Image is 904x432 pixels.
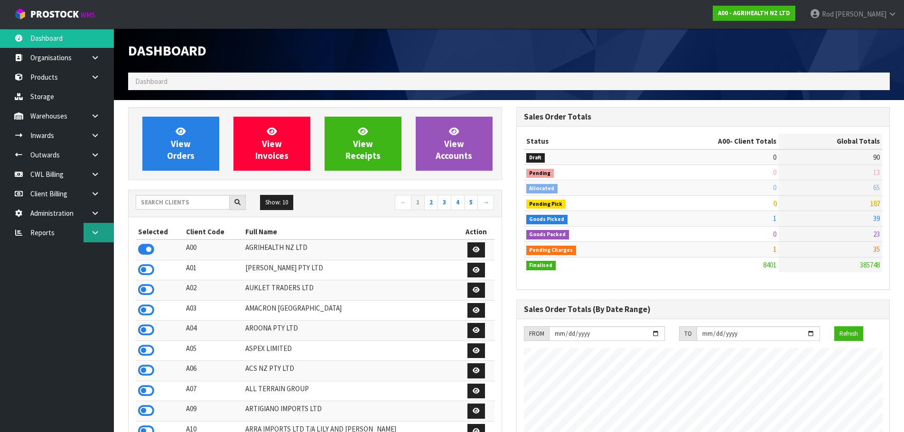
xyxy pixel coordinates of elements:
span: 8401 [763,260,776,269]
th: Client Code [184,224,243,239]
span: 0 [773,153,776,162]
span: ProStock [30,8,79,20]
span: 385748 [860,260,880,269]
div: TO [679,326,697,341]
th: Status [524,134,643,149]
td: [PERSON_NAME] PTY LTD [243,260,458,280]
nav: Page navigation [322,195,494,211]
td: A01 [184,260,243,280]
h3: Sales Order Totals [524,112,883,121]
span: View Receipts [345,126,381,161]
span: Goods Picked [526,215,568,224]
img: cube-alt.png [14,8,26,20]
a: ViewAccounts [416,117,493,171]
td: ASPEX LIMITED [243,340,458,361]
th: Global Totals [779,134,882,149]
span: 65 [873,183,880,192]
td: A03 [184,300,243,321]
span: View Accounts [436,126,472,161]
span: 39 [873,214,880,223]
span: 0 [773,183,776,192]
small: WMS [81,10,95,19]
button: Refresh [834,326,863,341]
td: AUKLET TRADERS LTD [243,280,458,301]
td: ACS NZ PTY LTD [243,361,458,381]
td: ARTIGIANO IMPORTS LTD [243,401,458,422]
span: 0 [773,168,776,177]
a: 3 [438,195,451,210]
span: 23 [873,230,880,239]
td: AROONA PTY LTD [243,321,458,341]
td: A06 [184,361,243,381]
span: 0 [773,199,776,208]
td: A07 [184,381,243,401]
span: Pending Charges [526,246,577,255]
td: AGRIHEALTH NZ LTD [243,239,458,260]
a: 2 [424,195,438,210]
a: ViewOrders [142,117,219,171]
span: Pending [526,169,554,178]
div: FROM [524,326,549,341]
span: Rod [822,9,834,18]
input: Search clients [136,195,230,210]
span: A00 [718,137,730,146]
td: AMACRON [GEOGRAPHIC_DATA] [243,300,458,321]
span: 35 [873,245,880,254]
td: A04 [184,321,243,341]
td: A05 [184,340,243,361]
th: Selected [136,224,184,239]
strong: A00 - AGRIHEALTH NZ LTD [718,9,790,17]
span: Allocated [526,184,558,193]
span: 13 [873,168,880,177]
button: Show: 10 [260,195,293,210]
th: Full Name [243,224,458,239]
a: → [477,195,494,210]
span: 1 [773,245,776,254]
td: A02 [184,280,243,301]
a: ViewReceipts [325,117,401,171]
span: 187 [870,199,880,208]
a: 4 [451,195,465,210]
a: ← [395,195,411,210]
a: 1 [411,195,425,210]
td: A00 [184,239,243,260]
h3: Sales Order Totals (By Date Range) [524,305,883,314]
span: Draft [526,153,545,163]
th: - Client Totals [642,134,779,149]
a: A00 - AGRIHEALTH NZ LTD [713,6,795,21]
a: ViewInvoices [233,117,310,171]
span: View Invoices [255,126,289,161]
a: 5 [464,195,478,210]
td: A09 [184,401,243,422]
span: Goods Packed [526,230,569,239]
td: ALL TERRAIN GROUP [243,381,458,401]
span: Dashboard [135,77,168,86]
span: [PERSON_NAME] [835,9,886,18]
span: 0 [773,230,776,239]
span: 90 [873,153,880,162]
th: Action [458,224,494,239]
span: 1 [773,214,776,223]
span: Finalised [526,261,556,270]
span: Dashboard [128,41,206,59]
span: Pending Pick [526,200,566,209]
span: View Orders [167,126,195,161]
